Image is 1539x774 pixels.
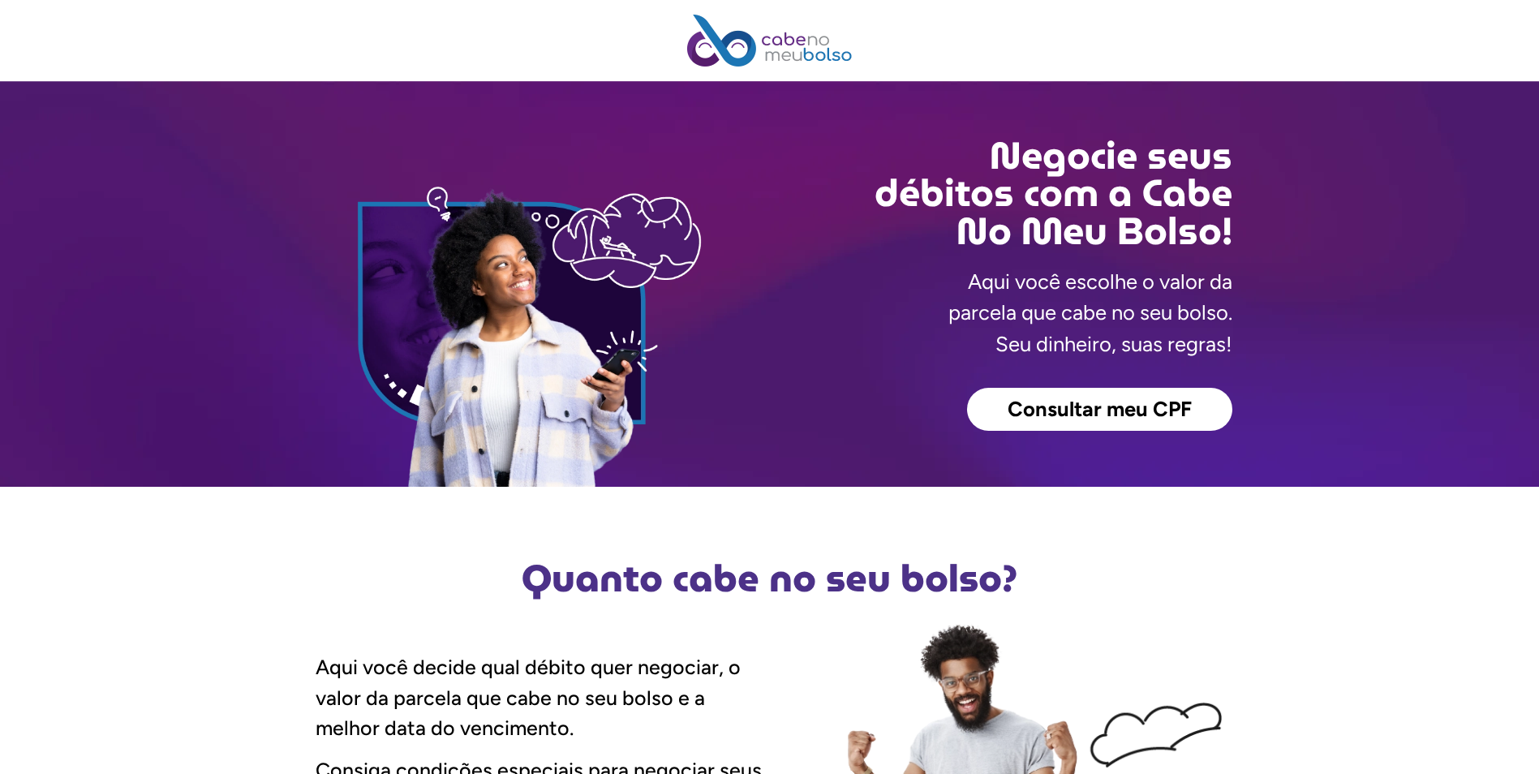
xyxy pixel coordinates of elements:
p: Aqui você escolhe o valor da parcela que cabe no seu bolso. Seu dinheiro, suas regras! [948,266,1232,359]
img: Cabe no Meu Bolso [687,15,853,67]
p: Aqui você decide qual débito quer negociar, o valor da parcela que cabe no seu bolso e a melhor d... [316,652,770,744]
a: Consultar meu CPF [967,388,1232,432]
span: Consultar meu CPF [1008,399,1192,420]
h2: Negocie seus débitos com a Cabe No Meu Bolso! [770,137,1232,250]
h2: Quanto cabe no seu bolso? [307,560,1232,597]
